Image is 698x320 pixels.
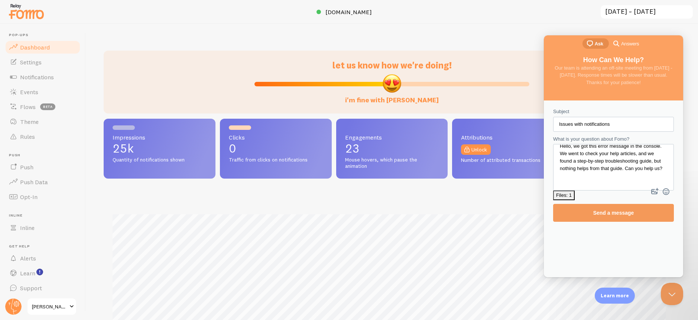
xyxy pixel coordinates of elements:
[113,134,207,140] span: Impressions
[20,73,54,81] span: Notifications
[8,2,45,21] img: fomo-relay-logo-orange.svg
[4,99,81,114] a: Flows beta
[461,157,555,164] span: Number of attributed transactions
[4,266,81,281] a: Learn
[4,281,81,295] a: Support
[4,55,81,70] a: Settings
[20,103,36,111] span: Flows
[229,157,323,163] span: Traffic from clicks on notifications
[595,288,635,304] div: Learn more
[36,269,43,275] svg: <p>Watch New Feature Tutorials!</p>
[229,134,323,140] span: Clicks
[345,157,439,170] span: Mouse hovers, which pause the animation
[4,40,81,55] a: Dashboard
[4,175,81,189] a: Push Data
[9,244,81,249] span: Get Help
[229,143,323,154] p: 0
[20,88,38,96] span: Events
[4,84,81,99] a: Events
[9,153,81,158] span: Push
[9,213,81,218] span: Inline
[20,255,36,262] span: Alerts
[382,73,402,93] img: emoji.png
[461,134,555,140] span: Attributions
[4,160,81,175] a: Push
[20,224,35,231] span: Inline
[4,251,81,266] a: Alerts
[345,134,439,140] span: Engagements
[4,114,81,129] a: Theme
[20,193,38,201] span: Opt-In
[20,163,33,171] span: Push
[461,144,491,155] a: Unlock
[20,284,42,292] span: Support
[113,143,207,154] p: 25k
[9,33,81,38] span: Pop-ups
[20,118,39,125] span: Theme
[332,60,452,71] span: let us know how we're doing!
[544,35,683,277] iframe: Help Scout Beacon - Live Chat, Contact Form, and Knowledge Base
[661,283,683,305] iframe: Help Scout Beacon - Close
[113,157,207,163] span: Quantity of notifications shown
[27,298,77,316] a: [PERSON_NAME]
[20,269,35,277] span: Learn
[345,143,439,154] p: 23
[32,302,67,311] span: [PERSON_NAME]
[4,129,81,144] a: Rules
[601,292,629,299] p: Learn more
[20,178,48,186] span: Push Data
[20,58,42,66] span: Settings
[20,133,35,140] span: Rules
[4,70,81,84] a: Notifications
[40,103,55,110] span: beta
[4,189,81,204] a: Opt-In
[4,220,81,235] a: Inline
[20,44,50,51] span: Dashboard
[345,89,439,105] label: i'm fine with [PERSON_NAME]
